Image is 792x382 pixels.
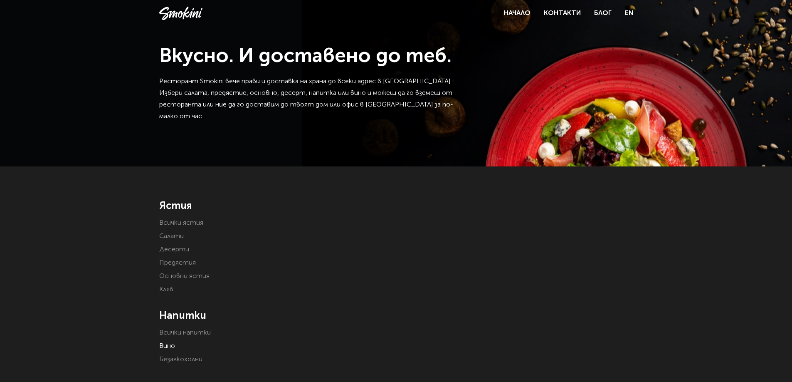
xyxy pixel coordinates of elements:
a: Основни ястия [159,273,210,280]
a: Контакти [544,10,581,17]
a: Салати [159,233,184,240]
h1: Вкусно. И доставено до теб. [159,44,471,69]
h4: Ястия [159,200,269,212]
a: Вино [159,343,175,350]
a: Блог [594,10,612,17]
a: Хляб [159,286,173,293]
a: Безалкохолни [159,356,202,363]
p: Ресторант Smokini вече прави и доставка на храна до всеки адрес в [GEOGRAPHIC_DATA]. Избери салат... [159,76,471,122]
a: Начало [504,10,530,17]
a: Десерти [159,246,189,253]
a: Всички напитки [159,330,211,336]
h4: Напитки [159,310,269,322]
a: EN [625,7,633,19]
a: Предястия [159,260,196,266]
a: Всички ястия [159,220,203,226]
